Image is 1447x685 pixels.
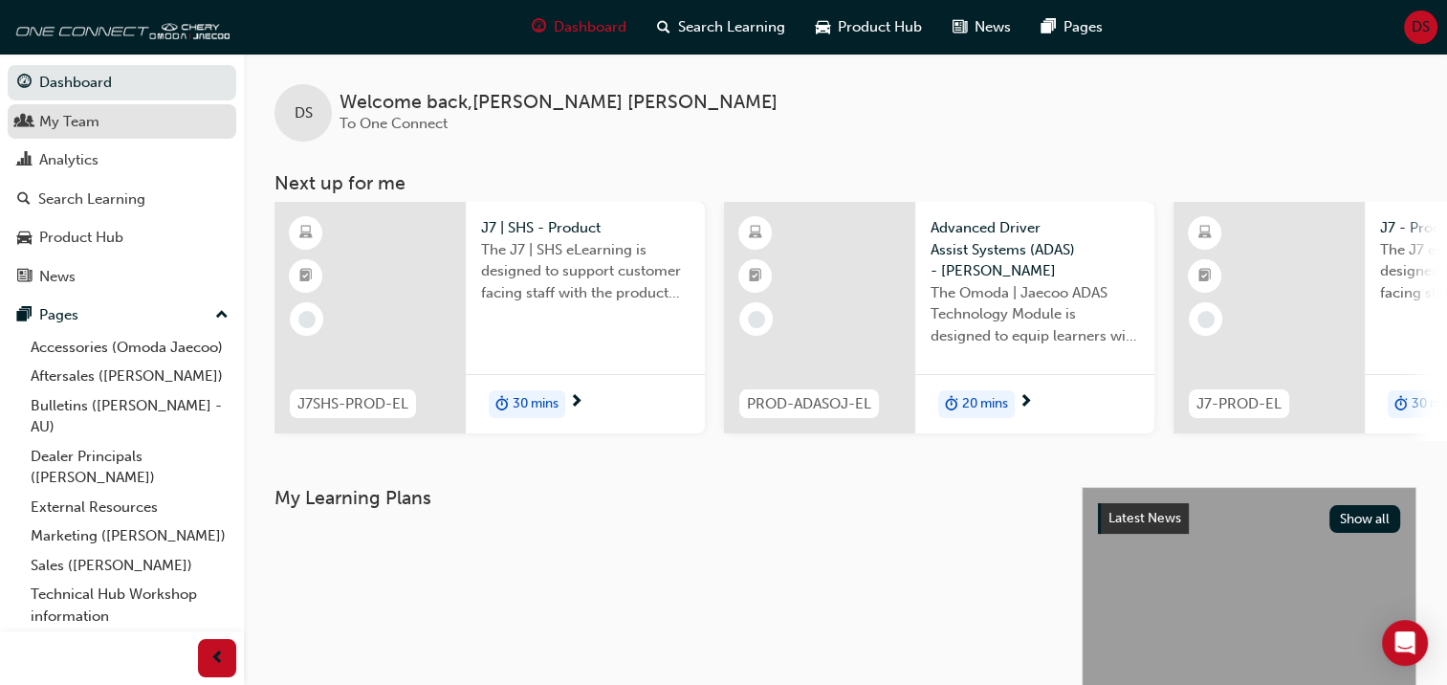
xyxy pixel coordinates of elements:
[23,391,236,442] a: Bulletins ([PERSON_NAME] - AU)
[8,61,236,298] button: DashboardMy TeamAnalyticsSearch LearningProduct HubNews
[1329,505,1401,533] button: Show all
[244,172,1447,194] h3: Next up for me
[17,269,32,286] span: news-icon
[38,188,145,210] div: Search Learning
[299,221,313,246] span: learningResourceType_ELEARNING-icon
[1026,8,1118,47] a: pages-iconPages
[39,111,99,133] div: My Team
[569,394,583,411] span: next-icon
[8,298,236,333] button: Pages
[39,149,99,171] div: Analytics
[8,65,236,100] a: Dashboard
[8,143,236,178] a: Analytics
[642,8,800,47] a: search-iconSearch Learning
[1063,16,1103,38] span: Pages
[340,115,448,132] span: To One Connect
[8,259,236,295] a: News
[816,15,830,39] span: car-icon
[8,220,236,255] a: Product Hub
[1382,620,1428,666] div: Open Intercom Messenger
[749,221,762,246] span: learningResourceType_ELEARNING-icon
[953,15,967,39] span: news-icon
[516,8,642,47] a: guage-iconDashboard
[962,393,1008,415] span: 20 mins
[17,230,32,247] span: car-icon
[297,393,408,415] span: J7SHS-PROD-EL
[23,493,236,522] a: External Resources
[17,114,32,131] span: people-icon
[17,152,32,169] span: chart-icon
[10,8,230,46] img: oneconnect
[8,104,236,140] a: My Team
[215,303,229,328] span: up-icon
[295,102,313,124] span: DS
[39,266,76,288] div: News
[17,307,32,324] span: pages-icon
[17,191,31,209] span: search-icon
[945,392,958,417] span: duration-icon
[513,393,559,415] span: 30 mins
[274,202,705,433] a: J7SHS-PROD-ELJ7 | SHS - ProductThe J7 | SHS eLearning is designed to support customer facing staf...
[298,311,316,328] span: learningRecordVerb_NONE-icon
[23,521,236,551] a: Marketing ([PERSON_NAME])
[800,8,937,47] a: car-iconProduct Hub
[1108,510,1181,526] span: Latest News
[747,393,871,415] span: PROD-ADASOJ-EL
[1098,503,1400,534] a: Latest NewsShow all
[937,8,1026,47] a: news-iconNews
[931,282,1139,347] span: The Omoda | Jaecoo ADAS Technology Module is designed to equip learners with essential knowledge ...
[23,333,236,363] a: Accessories (Omoda Jaecoo)
[748,311,765,328] span: learningRecordVerb_NONE-icon
[299,264,313,289] span: booktick-icon
[838,16,922,38] span: Product Hub
[1041,15,1056,39] span: pages-icon
[481,217,690,239] span: J7 | SHS - Product
[724,202,1154,433] a: PROD-ADASOJ-ELAdvanced Driver Assist Systems (ADAS) - [PERSON_NAME]The Omoda | Jaecoo ADAS Techno...
[39,304,78,326] div: Pages
[23,442,236,493] a: Dealer Principals ([PERSON_NAME])
[495,392,509,417] span: duration-icon
[8,182,236,217] a: Search Learning
[210,647,225,671] span: prev-icon
[340,92,778,114] span: Welcome back , [PERSON_NAME] [PERSON_NAME]
[1394,392,1408,417] span: duration-icon
[554,16,626,38] span: Dashboard
[1404,11,1437,44] button: DS
[1196,393,1282,415] span: J7-PROD-EL
[23,630,236,660] a: User changes
[1198,264,1212,289] span: booktick-icon
[23,551,236,581] a: Sales ([PERSON_NAME])
[17,75,32,92] span: guage-icon
[931,217,1139,282] span: Advanced Driver Assist Systems (ADAS) - [PERSON_NAME]
[975,16,1011,38] span: News
[23,580,236,630] a: Technical Hub Workshop information
[1198,221,1212,246] span: learningResourceType_ELEARNING-icon
[39,227,123,249] div: Product Hub
[481,239,690,304] span: The J7 | SHS eLearning is designed to support customer facing staff with the product and sales in...
[274,487,1051,509] h3: My Learning Plans
[1197,311,1215,328] span: learningRecordVerb_NONE-icon
[749,264,762,289] span: booktick-icon
[1412,16,1430,38] span: DS
[23,362,236,391] a: Aftersales ([PERSON_NAME])
[678,16,785,38] span: Search Learning
[657,15,670,39] span: search-icon
[532,15,546,39] span: guage-icon
[1019,394,1033,411] span: next-icon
